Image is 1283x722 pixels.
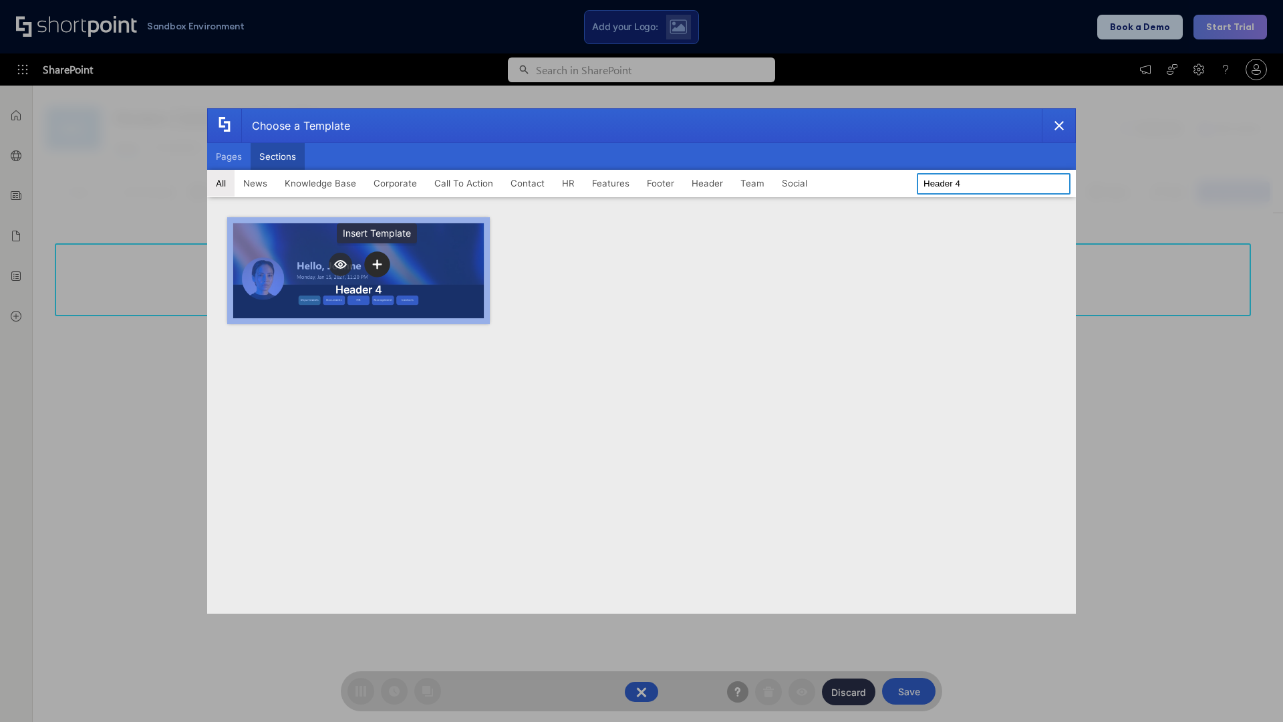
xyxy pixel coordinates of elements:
button: Footer [638,170,683,197]
button: Contact [502,170,553,197]
button: Pages [207,143,251,170]
input: Search [917,173,1071,195]
button: News [235,170,276,197]
button: Sections [251,143,305,170]
button: Call To Action [426,170,502,197]
button: Header [683,170,732,197]
button: Corporate [365,170,426,197]
iframe: Chat Widget [1216,658,1283,722]
button: Social [773,170,816,197]
div: Header 4 [335,283,382,296]
button: All [207,170,235,197]
div: template selector [207,108,1076,614]
button: Team [732,170,773,197]
button: HR [553,170,583,197]
div: Choose a Template [241,109,350,142]
button: Knowledge Base [276,170,365,197]
button: Features [583,170,638,197]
